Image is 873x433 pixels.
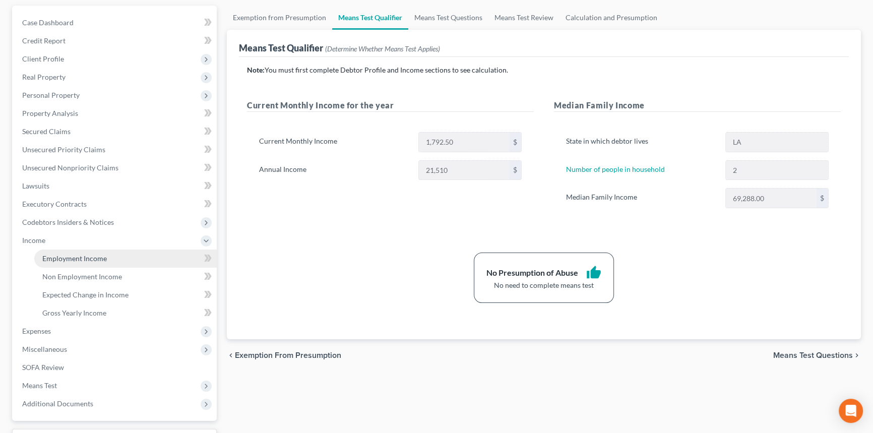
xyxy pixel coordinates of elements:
a: Property Analysis [14,104,217,122]
span: Executory Contracts [22,200,87,208]
span: Real Property [22,73,66,81]
span: Exemption from Presumption [235,351,341,359]
input: 0.00 [419,133,509,152]
div: No need to complete means test [486,280,601,290]
span: Property Analysis [22,109,78,117]
div: Open Intercom Messenger [839,399,863,423]
a: Employment Income [34,250,217,268]
div: $ [509,161,521,180]
a: Non Employment Income [34,268,217,286]
a: Secured Claims [14,122,217,141]
span: Income [22,236,45,244]
a: Exemption from Presumption [227,6,332,30]
a: Unsecured Nonpriority Claims [14,159,217,177]
a: Unsecured Priority Claims [14,141,217,159]
span: Expected Change in Income [42,290,129,299]
button: chevron_left Exemption from Presumption [227,351,341,359]
input: 0.00 [419,161,509,180]
span: Non Employment Income [42,272,122,281]
span: Employment Income [42,254,107,263]
span: Means Test Questions [773,351,853,359]
span: Unsecured Nonpriority Claims [22,163,118,172]
div: Means Test Qualifier [239,42,440,54]
span: Expenses [22,327,51,335]
div: $ [509,133,521,152]
a: Expected Change in Income [34,286,217,304]
div: $ [816,189,828,208]
span: Codebtors Insiders & Notices [22,218,114,226]
a: Means Test Questions [408,6,488,30]
a: Number of people in household [566,165,665,173]
span: Personal Property [22,91,80,99]
span: Miscellaneous [22,345,67,353]
a: Lawsuits [14,177,217,195]
span: Client Profile [22,54,64,63]
span: Case Dashboard [22,18,74,27]
label: Annual Income [254,160,413,180]
a: Case Dashboard [14,14,217,32]
span: Additional Documents [22,399,93,408]
a: Executory Contracts [14,195,217,213]
i: thumb_up [586,265,601,280]
input: State [726,133,828,152]
span: SOFA Review [22,363,64,372]
h5: Current Monthly Income for the year [247,99,534,112]
i: chevron_left [227,351,235,359]
span: Gross Yearly Income [42,308,106,317]
span: Unsecured Priority Claims [22,145,105,154]
a: SOFA Review [14,358,217,377]
a: Gross Yearly Income [34,304,217,322]
a: Credit Report [14,32,217,50]
span: Means Test [22,381,57,390]
input: -- [726,161,828,180]
i: chevron_right [853,351,861,359]
button: Means Test Questions chevron_right [773,351,861,359]
span: (Determine Whether Means Test Applies) [325,44,440,53]
a: Calculation and Presumption [559,6,663,30]
a: Means Test Qualifier [332,6,408,30]
p: You must first complete Debtor Profile and Income sections to see calculation. [247,65,841,75]
strong: Note: [247,66,265,74]
a: Means Test Review [488,6,559,30]
span: Secured Claims [22,127,71,136]
label: Current Monthly Income [254,132,413,152]
span: Credit Report [22,36,66,45]
div: No Presumption of Abuse [486,267,578,279]
span: Lawsuits [22,181,49,190]
label: Median Family Income [561,188,720,208]
label: State in which debtor lives [561,132,720,152]
input: 0.00 [726,189,816,208]
h5: Median Family Income [554,99,841,112]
